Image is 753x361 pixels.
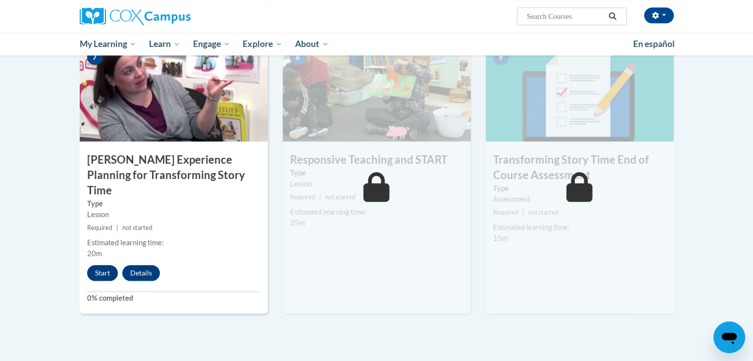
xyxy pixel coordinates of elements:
[193,38,230,50] span: Engage
[290,179,463,189] div: Lesson
[187,33,237,55] a: Engage
[87,265,118,281] button: Start
[87,50,103,65] span: 7
[493,222,666,233] div: Estimated learning time:
[493,209,518,216] span: Required
[283,152,471,168] h3: Responsive Teaching and START
[80,7,268,25] a: Cox Campus
[290,193,315,201] span: Required
[87,198,260,209] label: Type
[493,183,666,194] label: Type
[116,224,118,231] span: |
[80,152,268,198] h3: [PERSON_NAME] Experience Planning for Transforming Story Time
[605,10,620,22] button: Search
[493,194,666,205] div: Assessment
[122,265,160,281] button: Details
[65,33,689,55] div: Main menu
[87,209,260,220] div: Lesson
[644,7,674,23] button: Account Settings
[522,209,524,216] span: |
[122,224,152,231] span: not started
[283,43,471,141] img: Course Image
[143,33,187,55] a: Learn
[73,33,143,55] a: My Learning
[290,50,306,65] span: 8
[319,193,321,201] span: |
[290,219,305,227] span: 35m
[79,38,136,50] span: My Learning
[236,33,289,55] a: Explore
[486,43,674,141] img: Course Image
[80,7,191,25] img: Cox Campus
[149,38,180,50] span: Learn
[243,38,282,50] span: Explore
[526,10,605,22] input: Search Courses
[325,193,355,201] span: not started
[528,209,558,216] span: not started
[289,33,335,55] a: About
[493,234,508,242] span: 15m
[80,43,268,141] img: Course Image
[633,39,675,49] span: En español
[486,152,674,183] h3: Transforming Story Time End of Course Assessment
[87,237,260,248] div: Estimated learning time:
[87,249,102,258] span: 20m
[493,50,509,65] span: 9
[87,293,260,304] label: 0% completed
[713,321,745,353] iframe: Button to launch messaging window
[295,38,329,50] span: About
[627,34,681,54] a: En español
[290,168,463,179] label: Type
[87,224,112,231] span: Required
[290,207,463,218] div: Estimated learning time:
